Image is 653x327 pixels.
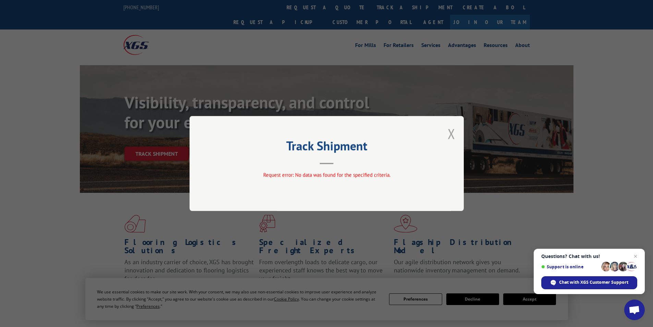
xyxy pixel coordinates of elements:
[559,279,628,285] span: Chat with XGS Customer Support
[624,300,645,320] div: Open chat
[448,125,455,143] button: Close modal
[631,252,640,260] span: Close chat
[541,276,637,289] div: Chat with XGS Customer Support
[263,172,390,178] span: Request error: No data was found for the specified criteria.
[224,141,430,154] h2: Track Shipment
[541,264,599,269] span: Support is online
[541,254,637,259] span: Questions? Chat with us!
